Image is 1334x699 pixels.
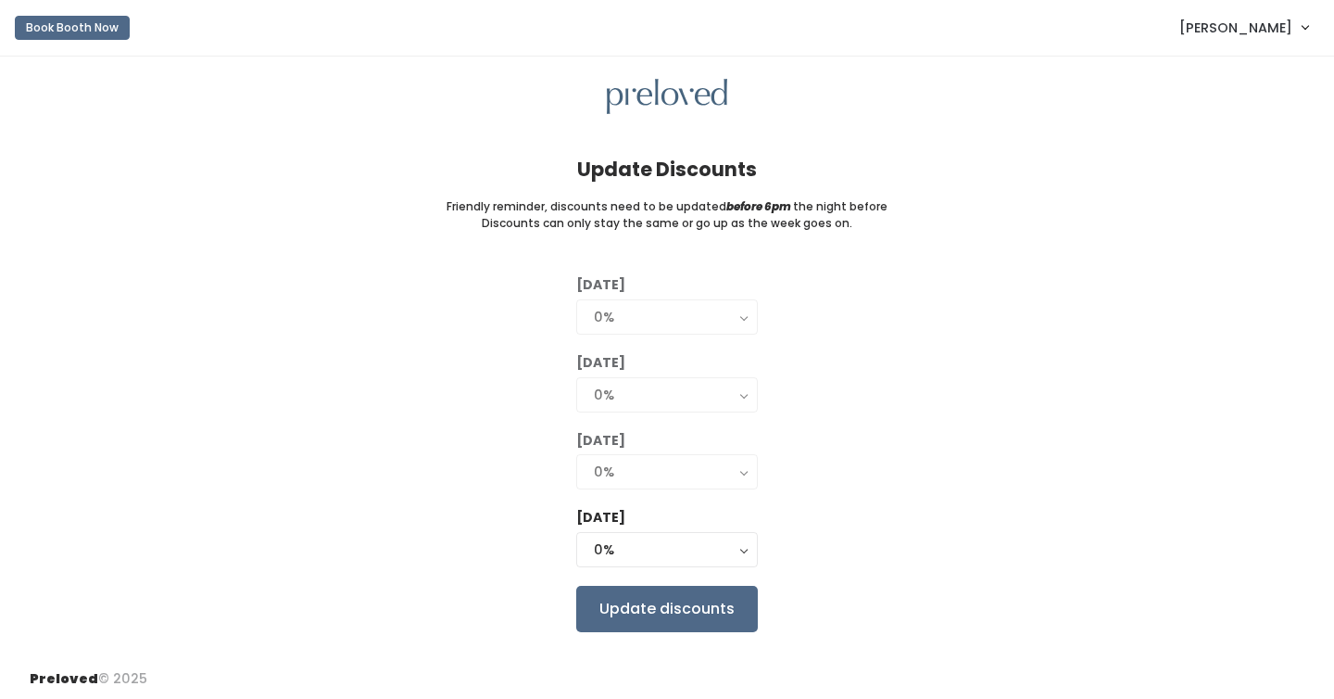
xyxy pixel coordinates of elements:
button: 0% [576,454,758,489]
a: Book Booth Now [15,7,130,48]
span: Preloved [30,669,98,688]
div: 0% [594,385,740,405]
label: [DATE] [576,431,625,451]
i: before 6pm [726,198,791,214]
h4: Update Discounts [577,159,757,180]
small: Friendly reminder, discounts need to be updated the night before [447,198,887,215]
div: 0% [594,462,740,482]
label: [DATE] [576,275,625,295]
div: © 2025 [30,655,147,689]
button: 0% [576,532,758,567]
label: [DATE] [576,353,625,373]
a: [PERSON_NAME] [1161,7,1327,47]
label: [DATE] [576,508,625,527]
input: Update discounts [576,586,758,632]
img: preloved logo [607,79,727,115]
div: 0% [594,540,740,560]
button: 0% [576,299,758,335]
button: Book Booth Now [15,16,130,40]
button: 0% [576,377,758,413]
span: [PERSON_NAME] [1179,18,1292,38]
small: Discounts can only stay the same or go up as the week goes on. [482,215,852,232]
div: 0% [594,307,740,327]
